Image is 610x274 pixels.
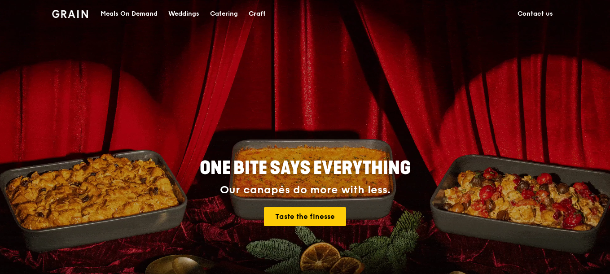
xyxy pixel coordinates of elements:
[52,10,88,18] img: Grain
[264,207,346,226] a: Taste the finesse
[243,0,271,27] a: Craft
[168,0,199,27] div: Weddings
[163,0,205,27] a: Weddings
[101,0,158,27] div: Meals On Demand
[249,0,266,27] div: Craft
[205,0,243,27] a: Catering
[512,0,558,27] a: Contact us
[200,157,411,179] span: ONE BITE SAYS EVERYTHING
[210,0,238,27] div: Catering
[144,184,467,196] div: Our canapés do more with less.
